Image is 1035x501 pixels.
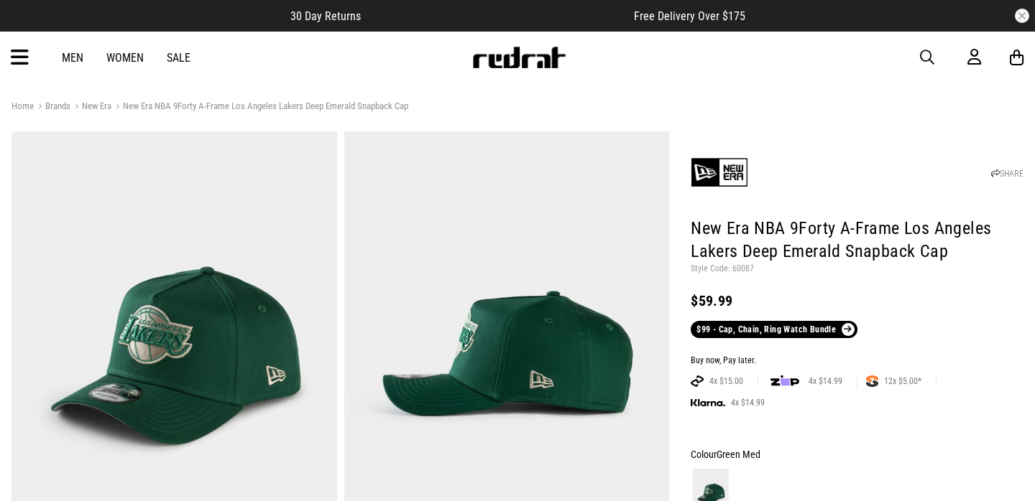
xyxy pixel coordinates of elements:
[691,399,725,407] img: KLARNA
[866,375,878,387] img: SPLITPAY
[691,321,857,338] a: $99 - Cap, Chain, Ring Watch Bundle
[106,51,144,65] a: Women
[11,100,34,111] a: Home
[62,51,83,65] a: Men
[725,397,770,408] span: 4x $14.99
[691,217,1023,263] h1: New Era NBA 9Forty A-Frame Los Angeles Lakers Deep Emerald Snapback Cap
[717,449,760,460] span: Green Med
[390,9,605,23] iframe: Customer reviews powered by Trustpilot
[770,374,799,388] img: zip
[34,100,70,114] a: Brands
[704,375,749,387] span: 4x $15.00
[691,144,748,201] img: New Era
[691,292,1023,309] div: $59.99
[111,100,408,114] a: New Era NBA 9Forty A-Frame Los Angeles Lakers Deep Emerald Snapback Cap
[803,375,848,387] span: 4x $14.99
[290,9,361,23] span: 30 Day Returns
[691,263,1023,275] p: Style Code: 60087
[691,446,1023,463] div: Colour
[691,375,704,387] img: AFTERPAY
[471,47,566,68] img: Redrat logo
[691,355,1023,367] div: Buy now, Pay later.
[70,100,111,114] a: New Era
[878,375,927,387] span: 12x $5.00*
[167,51,190,65] a: Sale
[991,169,1023,179] a: SHARE
[634,9,745,23] span: Free Delivery Over $175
